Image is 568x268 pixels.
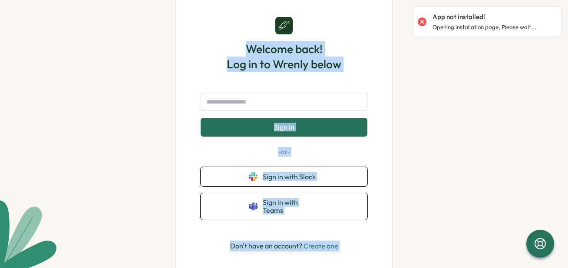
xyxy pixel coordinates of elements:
button: Sign in with Teams [201,193,367,220]
span: Sign in with Slack [263,173,319,181]
button: Sign in with Slack [201,167,367,186]
p: App not installed! [433,12,485,22]
p: Don't have an account? [230,241,338,251]
a: Create one [304,241,338,250]
span: Sign in [274,123,294,131]
p: -or- [201,147,367,157]
p: Opening installation page, Please wait... [433,23,536,31]
h1: Welcome back! Log in to Wrenly below [227,41,341,72]
button: Sign in [201,118,367,136]
span: Sign in with Teams [263,198,319,214]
